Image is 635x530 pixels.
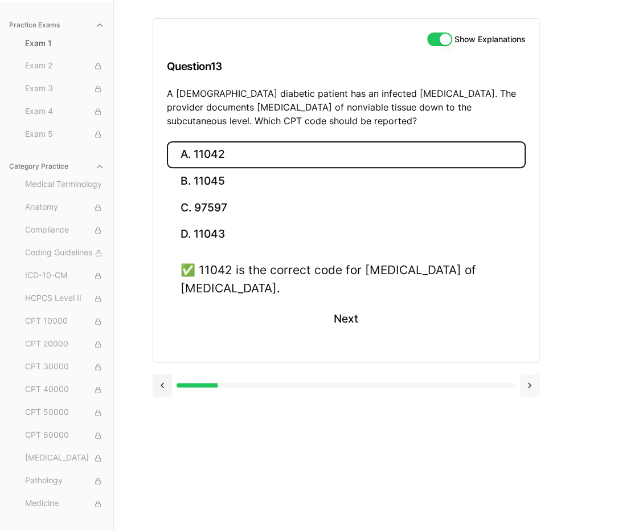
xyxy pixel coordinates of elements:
[25,224,104,237] span: Compliance
[167,87,526,128] p: A [DEMOGRAPHIC_DATA] diabetic patient has an infected [MEDICAL_DATA]. The provider documents [MED...
[21,125,109,144] button: Exam 5
[25,292,104,305] span: HCPCS Level II
[21,57,109,75] button: Exam 2
[25,498,104,510] span: Medicine
[21,312,109,331] button: CPT 10000
[25,384,104,396] span: CPT 40000
[25,361,104,373] span: CPT 30000
[25,105,104,118] span: Exam 4
[21,103,109,121] button: Exam 4
[21,449,109,467] button: [MEDICAL_DATA]
[25,83,104,95] span: Exam 3
[5,157,109,176] button: Category Practice
[25,247,104,259] span: Coding Guidelines
[25,270,104,282] span: ICD-10-CM
[21,403,109,422] button: CPT 50000
[167,194,526,221] button: C. 97597
[25,452,104,464] span: [MEDICAL_DATA]
[25,178,104,191] span: Medical Terminology
[21,290,109,308] button: HCPCS Level II
[21,495,109,513] button: Medicine
[21,198,109,217] button: Anatomy
[21,221,109,239] button: Compliance
[25,38,104,49] span: Exam 1
[25,475,104,487] span: Pathology
[167,50,526,83] h3: Question 13
[25,315,104,328] span: CPT 10000
[21,80,109,98] button: Exam 3
[21,34,109,52] button: Exam 1
[25,128,104,141] span: Exam 5
[21,176,109,194] button: Medical Terminology
[454,35,526,43] label: Show Explanations
[167,141,526,168] button: A. 11042
[25,406,104,419] span: CPT 50000
[5,16,109,34] button: Practice Exams
[21,267,109,285] button: ICD-10-CM
[167,168,526,195] button: B. 11045
[21,358,109,376] button: CPT 30000
[25,429,104,442] span: CPT 60000
[21,472,109,490] button: Pathology
[25,338,104,350] span: CPT 20000
[25,201,104,214] span: Anatomy
[21,335,109,353] button: CPT 20000
[320,304,372,335] button: Next
[167,221,526,248] button: D. 11043
[181,261,512,296] div: ✅ 11042 is the correct code for [MEDICAL_DATA] of [MEDICAL_DATA].
[21,426,109,445] button: CPT 60000
[21,381,109,399] button: CPT 40000
[25,60,104,72] span: Exam 2
[21,244,109,262] button: Coding Guidelines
